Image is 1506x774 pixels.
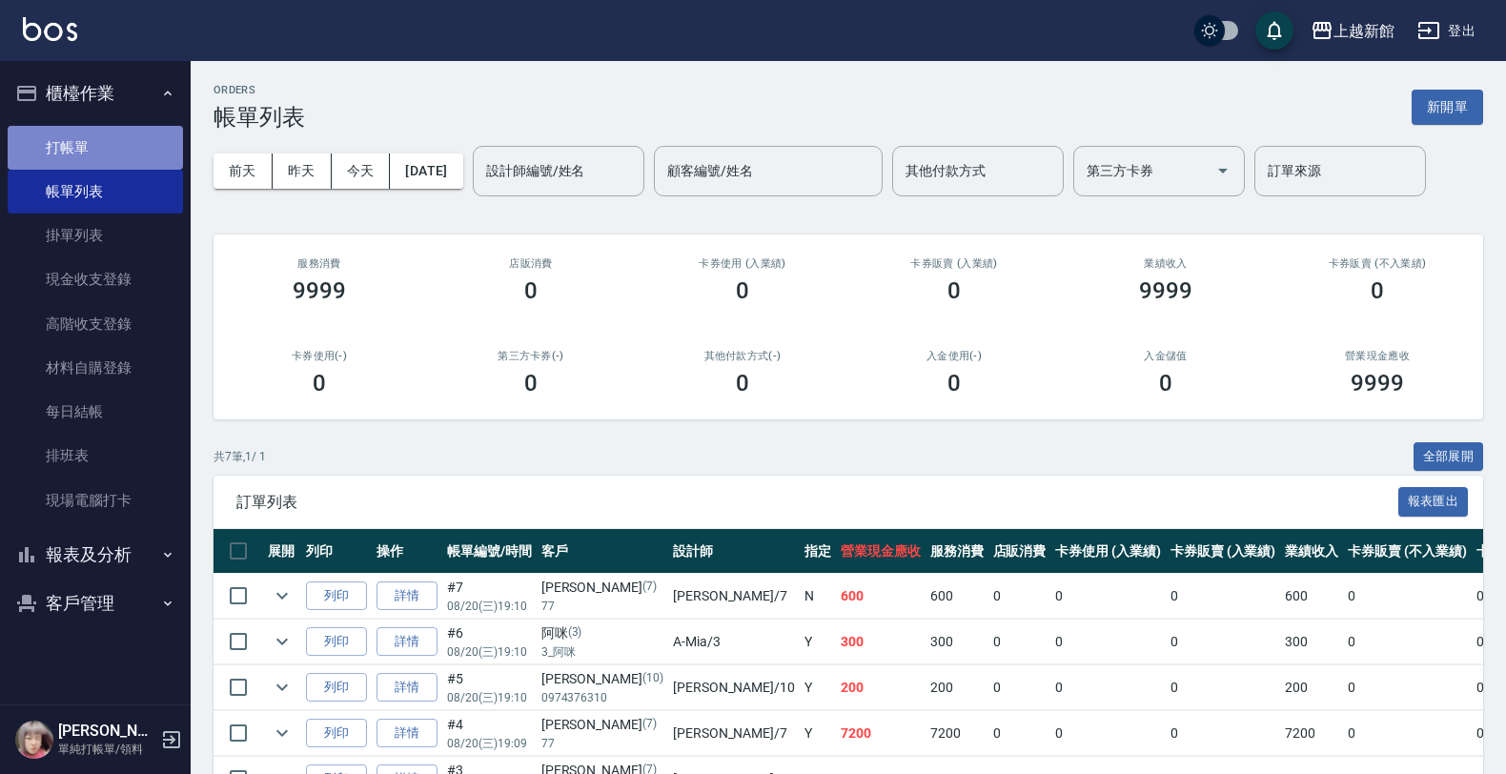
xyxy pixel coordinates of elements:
td: #7 [442,574,537,619]
p: 77 [541,598,663,615]
h3: 0 [947,370,961,397]
h2: 卡券販賣 (不入業績) [1294,257,1460,270]
td: 0 [988,711,1051,756]
td: 0 [988,574,1051,619]
h2: 卡券販賣 (入業績) [871,257,1037,270]
button: 登出 [1410,13,1483,49]
button: 報表及分析 [8,530,183,580]
a: 排班表 [8,434,183,478]
p: 08/20 (三) 19:10 [447,643,532,661]
td: [PERSON_NAME] /10 [668,665,800,710]
h2: 卡券使用 (入業績) [660,257,825,270]
p: 77 [541,735,663,752]
td: [PERSON_NAME] /7 [668,711,800,756]
button: 列印 [306,673,367,703]
td: 0 [1343,620,1471,664]
a: 掛單列表 [8,214,183,257]
td: A-Mia /3 [668,620,800,664]
td: 0 [1050,665,1166,710]
th: 操作 [372,529,442,574]
h2: 業績收入 [1083,257,1249,270]
a: 詳情 [376,627,438,657]
span: 訂單列表 [236,493,1398,512]
td: #4 [442,711,537,756]
p: 3_阿咪 [541,643,663,661]
td: 0 [1050,620,1166,664]
h3: 0 [524,277,538,304]
h3: 0 [736,370,749,397]
h3: 0 [1371,277,1384,304]
div: 阿咪 [541,623,663,643]
th: 列印 [301,529,372,574]
div: 上越新館 [1333,19,1394,43]
td: 0 [1343,665,1471,710]
th: 營業現金應收 [836,529,926,574]
th: 設計師 [668,529,800,574]
td: 0 [1343,574,1471,619]
p: 共 7 筆, 1 / 1 [214,448,266,465]
td: 7200 [1280,711,1343,756]
th: 卡券販賣 (不入業績) [1343,529,1471,574]
td: 0 [1166,620,1281,664]
p: (3) [568,623,582,643]
td: 600 [1280,574,1343,619]
p: 單純打帳單/領料 [58,741,155,758]
div: [PERSON_NAME] [541,669,663,689]
a: 現金收支登錄 [8,257,183,301]
th: 客戶 [537,529,668,574]
button: 客戶管理 [8,579,183,628]
h3: 0 [1159,370,1172,397]
p: 0974376310 [541,689,663,706]
button: 昨天 [273,153,332,189]
td: #6 [442,620,537,664]
h2: 入金使用(-) [871,350,1037,362]
div: [PERSON_NAME] [541,715,663,735]
button: 上越新館 [1303,11,1402,51]
td: 300 [1280,620,1343,664]
th: 卡券使用 (入業績) [1050,529,1166,574]
th: 服務消費 [926,529,988,574]
button: 新開單 [1412,90,1483,125]
p: (10) [642,669,663,689]
h2: 其他付款方式(-) [660,350,825,362]
a: 新開單 [1412,97,1483,115]
button: 櫃檯作業 [8,69,183,118]
td: 300 [836,620,926,664]
a: 現場電腦打卡 [8,479,183,522]
a: 報表匯出 [1398,492,1469,510]
h2: 卡券使用(-) [236,350,402,362]
td: 0 [1166,711,1281,756]
th: 業績收入 [1280,529,1343,574]
td: 0 [1343,711,1471,756]
a: 帳單列表 [8,170,183,214]
td: Y [800,711,836,756]
button: 列印 [306,581,367,611]
button: expand row [268,627,296,656]
h2: 第三方卡券(-) [448,350,614,362]
td: 300 [926,620,988,664]
h2: ORDERS [214,84,305,96]
button: Open [1208,155,1238,186]
td: 7200 [836,711,926,756]
button: expand row [268,719,296,747]
h3: 服務消費 [236,257,402,270]
p: 08/20 (三) 19:09 [447,735,532,752]
a: 每日結帳 [8,390,183,434]
a: 打帳單 [8,126,183,170]
p: 08/20 (三) 19:10 [447,689,532,706]
td: 200 [926,665,988,710]
h3: 0 [524,370,538,397]
td: 0 [1166,574,1281,619]
td: [PERSON_NAME] /7 [668,574,800,619]
th: 卡券販賣 (入業績) [1166,529,1281,574]
img: Person [15,721,53,759]
th: 帳單編號/時間 [442,529,537,574]
h3: 0 [947,277,961,304]
a: 詳情 [376,673,438,703]
h3: 0 [736,277,749,304]
h3: 9999 [293,277,346,304]
td: 0 [1050,711,1166,756]
td: 200 [836,665,926,710]
button: [DATE] [390,153,462,189]
h3: 9999 [1139,277,1192,304]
